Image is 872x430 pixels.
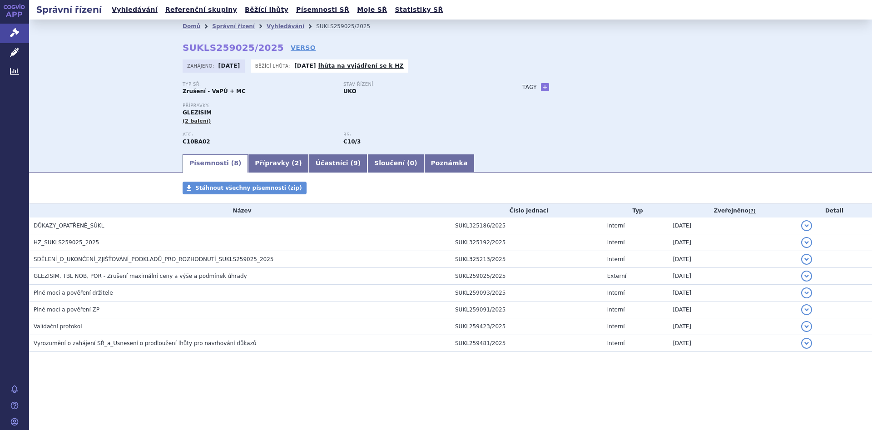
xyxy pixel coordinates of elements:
[183,182,307,194] a: Stáhnout všechny písemnosti (zip)
[668,217,797,234] td: [DATE]
[607,222,625,229] span: Interní
[34,256,273,262] span: SDĚLENÍ_O_UKONČENÍ_ZJIŠŤOVÁNÍ_PODKLADŮ_PRO_ROZHODNUTÍ_SUKLS259025_2025
[451,204,603,217] th: Číslo jednací
[309,154,367,173] a: Účastníci (9)
[29,204,451,217] th: Název
[295,159,299,167] span: 2
[668,251,797,268] td: [DATE]
[109,4,160,16] a: Vyhledávání
[183,88,246,94] strong: Zrušení - VaPÚ + MC
[451,234,603,251] td: SUKL325192/2025
[801,338,812,349] button: detail
[424,154,475,173] a: Poznámka
[801,271,812,282] button: detail
[212,23,255,30] a: Správní řízení
[34,239,99,246] span: HZ_SUKLS259025_2025
[183,154,248,173] a: Písemnosti (8)
[343,88,357,94] strong: UKO
[187,62,216,69] span: Zahájeno:
[451,335,603,352] td: SUKL259481/2025
[801,321,812,332] button: detail
[603,204,669,217] th: Typ
[607,239,625,246] span: Interní
[183,103,504,109] p: Přípravky:
[294,63,316,69] strong: [DATE]
[183,109,212,116] span: GLEZISIM
[183,118,211,124] span: (2 balení)
[353,159,358,167] span: 9
[183,42,284,53] strong: SUKLS259025/2025
[183,82,334,87] p: Typ SŘ:
[293,4,352,16] a: Písemnosti SŘ
[34,290,113,296] span: Plné moci a pověření držitele
[343,82,495,87] p: Stav řízení:
[267,23,304,30] a: Vyhledávání
[34,273,247,279] span: GLEZISIM, TBL NOB, POR - Zrušení maximální ceny a výše a podmínek úhrady
[451,285,603,301] td: SUKL259093/2025
[801,287,812,298] button: detail
[234,159,238,167] span: 8
[242,4,291,16] a: Běžící lhůty
[195,185,302,191] span: Stáhnout všechny písemnosti (zip)
[451,268,603,285] td: SUKL259025/2025
[668,335,797,352] td: [DATE]
[541,83,549,91] a: +
[343,138,361,145] strong: ezetimib a simvastatin
[183,132,334,138] p: ATC:
[354,4,390,16] a: Moje SŘ
[255,62,292,69] span: Běžící lhůta:
[668,234,797,251] td: [DATE]
[34,340,257,346] span: Vyrozumění o zahájení SŘ_a_Usnesení o prodloužení lhůty pro navrhování důkazů
[801,237,812,248] button: detail
[451,251,603,268] td: SUKL325213/2025
[367,154,424,173] a: Sloučení (0)
[748,208,756,214] abbr: (?)
[607,306,625,313] span: Interní
[34,323,82,330] span: Validační protokol
[451,301,603,318] td: SUKL259091/2025
[607,340,625,346] span: Interní
[668,301,797,318] td: [DATE]
[607,323,625,330] span: Interní
[343,132,495,138] p: RS:
[410,159,414,167] span: 0
[183,138,210,145] strong: SIMVASTATIN A EZETIMIB
[34,222,104,229] span: DŮKAZY_OPATŘENÉ_SÚKL
[668,268,797,285] td: [DATE]
[316,20,382,33] li: SUKLS259025/2025
[607,273,626,279] span: Externí
[522,82,537,93] h3: Tagy
[801,304,812,315] button: detail
[801,220,812,231] button: detail
[797,204,872,217] th: Detail
[218,63,240,69] strong: [DATE]
[668,285,797,301] td: [DATE]
[318,63,404,69] a: lhůta na vyjádření se k HZ
[294,62,404,69] p: -
[183,23,200,30] a: Domů
[668,204,797,217] th: Zveřejněno
[29,3,109,16] h2: Správní řízení
[451,217,603,234] td: SUKL325186/2025
[451,318,603,335] td: SUKL259423/2025
[163,4,240,16] a: Referenční skupiny
[392,4,446,16] a: Statistiky SŘ
[607,256,625,262] span: Interní
[801,254,812,265] button: detail
[34,306,99,313] span: Plné moci a pověření ZP
[668,318,797,335] td: [DATE]
[248,154,308,173] a: Přípravky (2)
[291,43,316,52] a: VERSO
[607,290,625,296] span: Interní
